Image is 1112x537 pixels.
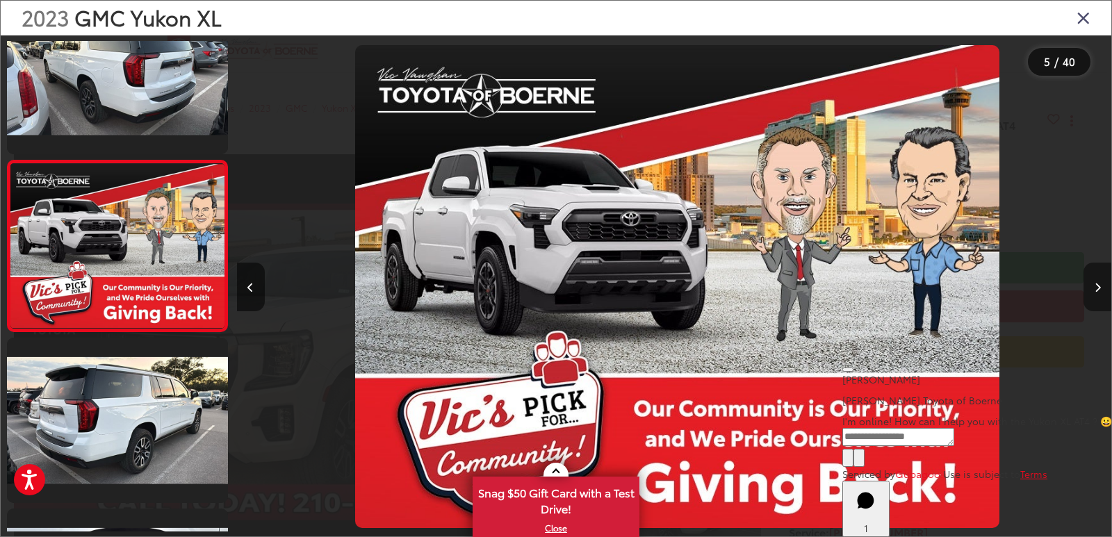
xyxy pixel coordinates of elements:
[355,45,1000,529] img: 2023 GMC Yukon XL AT4
[842,367,853,372] button: Close
[842,428,954,446] textarea: Type your message
[842,467,895,481] span: Serviced by
[5,357,230,484] img: 2023 GMC Yukon XL AT4
[5,8,230,135] img: 2023 GMC Yukon XL AT4
[842,372,1112,386] p: [PERSON_NAME]
[1077,8,1090,26] i: Close gallery
[848,483,884,519] svg: Start Chat
[842,393,1112,407] p: [PERSON_NAME] Toyota of Boerne
[1020,467,1047,481] a: Terms
[1084,263,1111,311] button: Next image
[895,467,943,481] a: Gubagoo.
[864,521,868,535] span: 1
[74,2,221,32] span: GMC Yukon XL
[943,467,1020,481] span: Use is subject to
[842,358,1112,481] div: Close[PERSON_NAME][PERSON_NAME] Toyota of BoerneI'm online! How can I help you with the Yukon XL ...
[237,263,265,311] button: Previous image
[1044,53,1050,69] span: 5
[842,449,853,467] button: Chat with SMS
[474,478,638,520] span: Snag $50 Gift Card with a Test Drive!
[842,481,890,537] button: Toggle Chat Window
[1053,57,1060,67] span: /
[853,449,865,467] button: Send Message
[22,2,69,32] span: 2023
[8,164,227,327] img: 2023 GMC Yukon XL AT4
[842,414,1112,428] span: I'm online! How can I help you with the Yukon XL AT4 ? 😀
[1063,53,1075,69] span: 40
